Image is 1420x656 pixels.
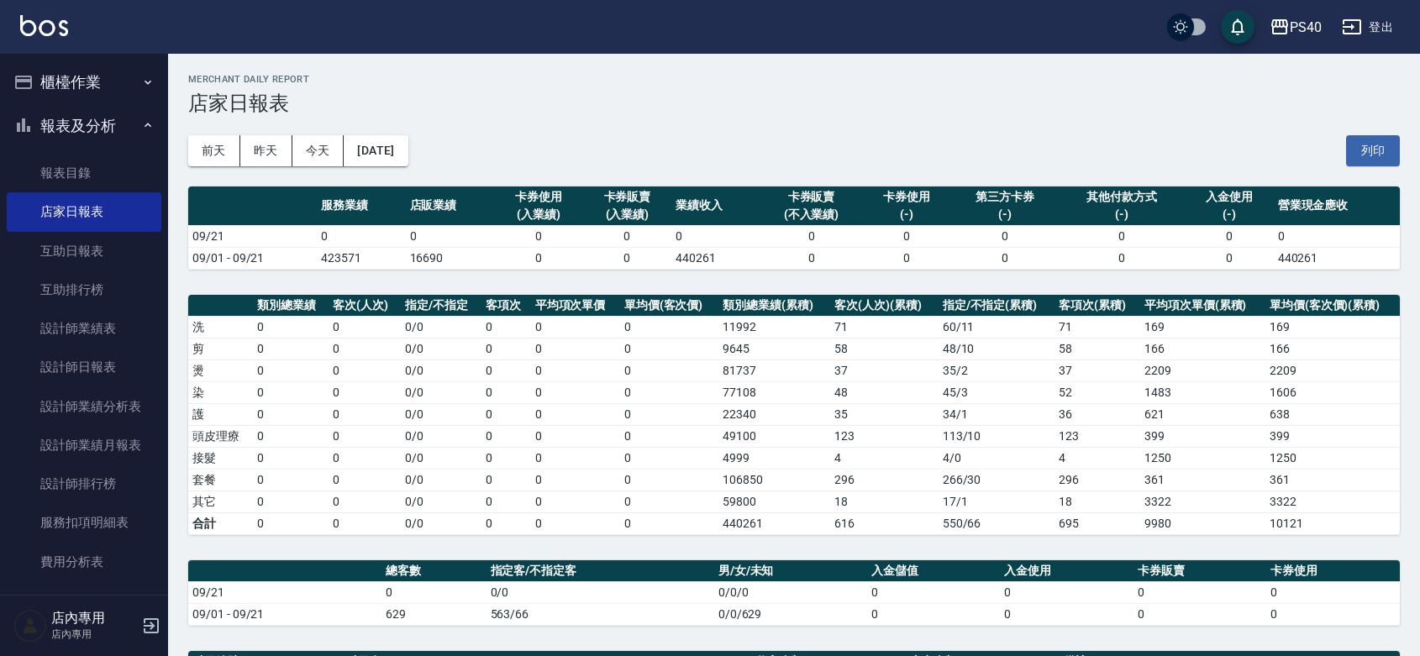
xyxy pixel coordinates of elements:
td: 4 [830,447,939,469]
button: 報表及分析 [7,104,161,148]
td: 燙 [188,359,253,381]
td: 9645 [718,338,830,359]
td: 11992 [718,316,830,338]
th: 店販業績 [406,186,495,226]
td: 0 [481,425,531,447]
td: 09/01 - 09/21 [188,247,317,269]
td: 550/66 [939,512,1055,534]
td: 58 [1054,338,1140,359]
td: 16690 [406,247,495,269]
td: 0 [531,338,620,359]
td: 77108 [718,381,830,403]
td: 695 [1054,512,1140,534]
td: 10121 [1265,512,1400,534]
a: 互助日報表 [7,232,161,270]
td: 0 [494,247,583,269]
td: 4 / 0 [939,447,1055,469]
td: 399 [1140,425,1265,447]
th: 客次(人次)(累積) [830,295,939,317]
td: 440261 [718,512,830,534]
td: 0 [1274,225,1400,247]
td: 0 [862,247,951,269]
td: 染 [188,381,253,403]
h2: Merchant Daily Report [188,74,1400,85]
td: 0 [531,316,620,338]
button: 前天 [188,135,240,166]
td: 0 [253,447,329,469]
td: 0 [253,425,329,447]
td: 0 [253,491,329,512]
td: 0 [531,381,620,403]
td: 0 [253,403,329,425]
td: 0 [951,225,1059,247]
td: 629 [381,603,486,625]
td: 0 [671,225,760,247]
td: 0 [329,338,401,359]
td: 71 [830,316,939,338]
td: 423571 [317,247,406,269]
td: 0 [1185,225,1274,247]
td: 0 [1059,247,1185,269]
td: 0 [531,403,620,425]
button: PS40 [1263,10,1328,45]
td: 0 [329,447,401,469]
th: 入金使用 [1000,560,1133,582]
a: 設計師日報表 [7,348,161,386]
td: 0 [329,359,401,381]
td: 0 [620,338,718,359]
td: 0 [862,225,951,247]
td: 58 [830,338,939,359]
td: 0 [867,581,1000,603]
td: 37 [1054,359,1140,381]
td: 169 [1140,316,1265,338]
td: 0 / 0 [401,491,481,512]
td: 35 [830,403,939,425]
td: 0 [620,381,718,403]
td: 09/21 [188,225,317,247]
th: 服務業績 [317,186,406,226]
table: a dense table [188,560,1400,626]
td: 09/01 - 09/21 [188,603,381,625]
th: 男/女/未知 [714,560,867,582]
th: 單均價(客次價)(累積) [1265,295,1400,317]
td: 0 [329,403,401,425]
th: 指定/不指定(累積) [939,295,1055,317]
td: 0 [620,425,718,447]
button: 客戶管理 [7,588,161,632]
th: 客次(人次) [329,295,401,317]
div: 其他付款方式 [1063,188,1181,206]
td: 0 [531,491,620,512]
td: 0 [531,425,620,447]
a: 設計師業績表 [7,309,161,348]
div: (-) [955,206,1054,223]
td: 1250 [1140,447,1265,469]
div: PS40 [1290,17,1322,38]
th: 指定客/不指定客 [486,560,714,582]
td: 1483 [1140,381,1265,403]
td: 0 [583,247,672,269]
td: 638 [1265,403,1400,425]
td: 0 [481,381,531,403]
td: 0 [620,447,718,469]
button: 列印 [1346,135,1400,166]
td: 0 [329,316,401,338]
td: 0 [329,469,401,491]
td: 616 [830,512,939,534]
div: (-) [1189,206,1270,223]
td: 0 [867,603,1000,625]
div: (入業績) [587,206,668,223]
td: 35 / 2 [939,359,1055,381]
td: 0 [253,359,329,381]
a: 設計師業績分析表 [7,387,161,426]
td: 09/21 [188,581,381,603]
div: (入業績) [498,206,579,223]
td: 0 [406,225,495,247]
td: 0 [620,491,718,512]
button: save [1221,10,1254,44]
td: 0/0 [486,581,714,603]
td: 0 [620,316,718,338]
td: 0 [1059,225,1185,247]
td: 0 [253,512,329,534]
th: 類別總業績 [253,295,329,317]
td: 166 [1140,338,1265,359]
